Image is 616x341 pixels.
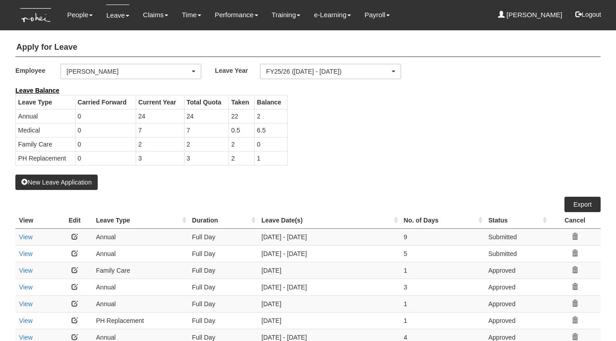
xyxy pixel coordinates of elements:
[19,300,33,308] a: View
[314,5,351,25] a: e-Learning
[15,175,98,190] button: New Leave Application
[19,334,33,341] a: View
[266,67,389,76] div: FY25/26 ([DATE] - [DATE])
[16,123,76,137] td: Medical
[92,279,188,295] td: Annual
[229,109,255,123] td: 22
[136,109,184,123] td: 24
[400,245,485,262] td: 5
[75,137,136,151] td: 0
[16,95,76,109] th: Leave Type
[92,262,188,279] td: Family Care
[15,64,61,77] label: Employee
[92,245,188,262] td: Annual
[485,262,550,279] td: Approved
[255,95,288,109] th: Balance
[569,4,607,25] button: Logout
[136,123,184,137] td: 7
[229,137,255,151] td: 2
[215,64,260,77] label: Leave Year
[255,109,288,123] td: 2
[16,109,76,123] td: Annual
[15,38,601,57] h4: Apply for Leave
[258,295,400,312] td: [DATE]
[255,151,288,165] td: 1
[184,109,229,123] td: 24
[75,123,136,137] td: 0
[229,151,255,165] td: 2
[189,228,258,245] td: Full Day
[19,317,33,324] a: View
[19,233,33,241] a: View
[272,5,301,25] a: Training
[189,312,258,329] td: Full Day
[136,95,184,109] th: Current Year
[184,151,229,165] td: 3
[549,212,601,229] th: Cancel
[564,197,601,212] a: Export
[92,295,188,312] td: Annual
[136,151,184,165] td: 3
[75,109,136,123] td: 0
[106,5,129,26] a: Leave
[75,95,136,109] th: Carried Forward
[485,245,550,262] td: Submitted
[255,137,288,151] td: 0
[67,5,93,25] a: People
[189,279,258,295] td: Full Day
[184,123,229,137] td: 7
[189,295,258,312] td: Full Day
[400,228,485,245] td: 9
[258,262,400,279] td: [DATE]
[66,67,190,76] div: [PERSON_NAME]
[365,5,390,25] a: Payroll
[258,279,400,295] td: [DATE] - [DATE]
[485,228,550,245] td: Submitted
[143,5,168,25] a: Claims
[485,212,550,229] th: Status : activate to sort column ascending
[57,212,92,229] th: Edit
[19,250,33,257] a: View
[189,262,258,279] td: Full Day
[16,137,76,151] td: Family Care
[229,123,255,137] td: 0.5
[400,262,485,279] td: 1
[400,212,485,229] th: No. of Days : activate to sort column ascending
[15,212,57,229] th: View
[189,245,258,262] td: Full Day
[61,64,201,79] button: [PERSON_NAME]
[92,228,188,245] td: Annual
[258,228,400,245] td: [DATE] - [DATE]
[182,5,201,25] a: Time
[400,295,485,312] td: 1
[92,312,188,329] td: PH Replacement
[92,212,188,229] th: Leave Type : activate to sort column ascending
[400,312,485,329] td: 1
[19,284,33,291] a: View
[189,212,258,229] th: Duration : activate to sort column ascending
[184,95,229,109] th: Total Quota
[229,95,255,109] th: Taken
[485,295,550,312] td: Approved
[258,245,400,262] td: [DATE] - [DATE]
[215,5,258,25] a: Performance
[498,5,563,25] a: [PERSON_NAME]
[136,137,184,151] td: 2
[260,64,401,79] button: FY25/26 ([DATE] - [DATE])
[400,279,485,295] td: 3
[184,137,229,151] td: 2
[485,279,550,295] td: Approved
[15,87,59,94] b: Leave Balance
[75,151,136,165] td: 0
[258,312,400,329] td: [DATE]
[19,267,33,274] a: View
[255,123,288,137] td: 6.5
[485,312,550,329] td: Approved
[258,212,400,229] th: Leave Date(s) : activate to sort column ascending
[16,151,76,165] td: PH Replacement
